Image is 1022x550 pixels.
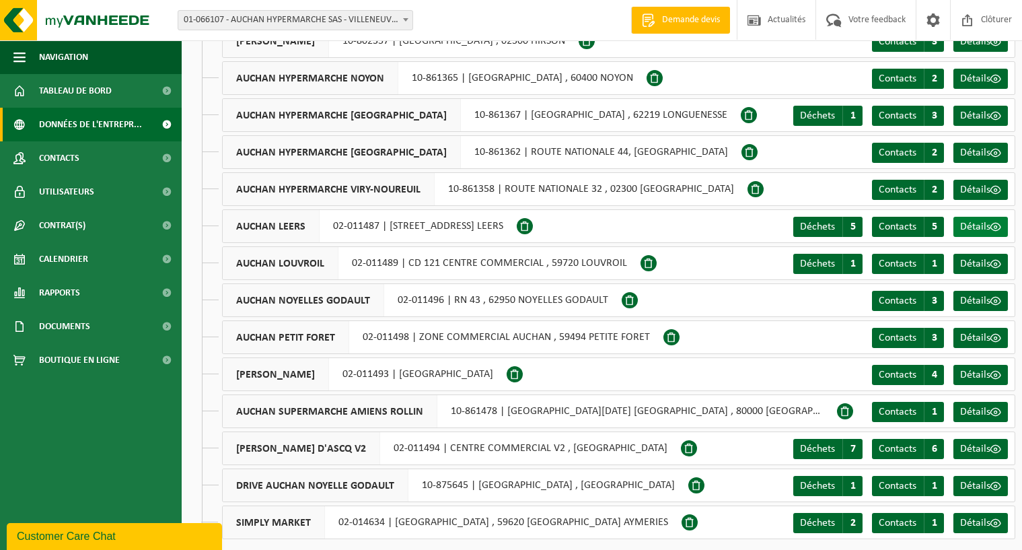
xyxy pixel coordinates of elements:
span: 2 [924,69,944,89]
div: 02-011494 | CENTRE COMMERCIAL V2 , [GEOGRAPHIC_DATA] [222,432,681,465]
a: Détails [953,106,1008,126]
span: Déchets [800,110,835,121]
span: Détails [960,296,990,306]
span: 1 [924,254,944,274]
a: Déchets 5 [793,217,863,237]
span: Détails [960,110,990,121]
span: Utilisateurs [39,175,94,209]
span: Déchets [800,518,835,528]
span: Contacts [879,481,916,491]
a: Détails [953,439,1008,459]
span: 01-066107 - AUCHAN HYPERMARCHE SAS - VILLENEUVE D ASCQ [178,11,412,30]
span: Détails [960,36,990,47]
a: Contacts 3 [872,328,944,348]
span: 1 [842,476,863,496]
div: 02-011496 | RN 43 , 62950 NOYELLES GODAULT [222,283,622,317]
span: [PERSON_NAME] D'ASCQ V2 [223,432,380,465]
span: Détails [960,184,990,195]
span: Contacts [879,259,916,269]
span: Détails [960,73,990,84]
span: AUCHAN HYPERMARCHE VIRY-NOUREUIL [223,173,435,205]
span: 2 [924,143,944,163]
span: DRIVE AUCHAN NOYELLE GODAULT [223,469,408,502]
span: AUCHAN HYPERMARCHE [GEOGRAPHIC_DATA] [223,136,461,168]
span: Contacts [879,370,916,380]
span: AUCHAN LOUVROIL [223,247,338,279]
span: Données de l'entrepr... [39,108,142,141]
span: 3 [924,291,944,311]
span: Déchets [800,481,835,491]
a: Contacts 3 [872,32,944,52]
span: Contrat(s) [39,209,85,242]
span: 3 [924,328,944,348]
span: Détails [960,518,990,528]
a: Contacts 1 [872,254,944,274]
a: Contacts 1 [872,402,944,422]
span: Détails [960,370,990,380]
span: 5 [924,217,944,237]
span: Détails [960,407,990,417]
a: Détails [953,513,1008,533]
a: Détails [953,69,1008,89]
span: Navigation [39,40,88,74]
div: 10-861358 | ROUTE NATIONALE 32 , 02300 [GEOGRAPHIC_DATA] [222,172,747,206]
a: Contacts 1 [872,513,944,533]
div: 02-011489 | CD 121 CENTRE COMMERCIAL , 59720 LOUVROIL [222,246,641,280]
a: Contacts 1 [872,476,944,496]
span: AUCHAN NOYELLES GODAULT [223,284,384,316]
a: Détails [953,254,1008,274]
span: Tableau de bord [39,74,112,108]
a: Détails [953,32,1008,52]
a: Contacts 2 [872,143,944,163]
a: Déchets 1 [793,254,863,274]
span: AUCHAN LEERS [223,210,320,242]
span: AUCHAN HYPERMARCHE [GEOGRAPHIC_DATA] [223,99,461,131]
a: Détails [953,180,1008,200]
span: Documents [39,310,90,343]
a: Détails [953,365,1008,385]
a: Contacts 5 [872,217,944,237]
span: AUCHAN HYPERMARCHE NOYON [223,62,398,94]
span: SIMPLY MARKET [223,506,325,539]
span: Rapports [39,276,80,310]
span: 4 [924,365,944,385]
span: 7 [842,439,863,459]
a: Contacts 3 [872,106,944,126]
span: Contacts [879,147,916,158]
span: Déchets [800,444,835,454]
span: Détails [960,147,990,158]
span: 6 [924,439,944,459]
span: Contacts [879,221,916,232]
a: Contacts 2 [872,180,944,200]
div: 10-861478 | [GEOGRAPHIC_DATA][DATE] [GEOGRAPHIC_DATA] , 80000 [GEOGRAPHIC_DATA] [222,394,837,428]
span: [PERSON_NAME] [223,25,329,57]
a: Demande devis [631,7,730,34]
span: Détails [960,259,990,269]
span: 3 [924,32,944,52]
a: Détails [953,291,1008,311]
span: 01-066107 - AUCHAN HYPERMARCHE SAS - VILLENEUVE D ASCQ [178,10,413,30]
span: Contacts [879,296,916,306]
span: Détails [960,221,990,232]
a: Contacts 4 [872,365,944,385]
span: Détails [960,444,990,454]
span: Déchets [800,259,835,269]
span: AUCHAN SUPERMARCHE AMIENS ROLLIN [223,395,437,427]
span: 5 [842,217,863,237]
span: Détails [960,333,990,343]
a: Détails [953,402,1008,422]
div: 02-011487 | [STREET_ADDRESS] LEERS [222,209,517,243]
span: Contacts [879,407,916,417]
span: AUCHAN PETIT FORET [223,321,349,353]
span: 3 [924,106,944,126]
a: Contacts 2 [872,69,944,89]
span: 1 [842,254,863,274]
span: 2 [924,180,944,200]
span: Contacts [879,110,916,121]
span: Boutique en ligne [39,343,120,377]
span: Détails [960,481,990,491]
div: 10-861362 | ROUTE NATIONALE 44, [GEOGRAPHIC_DATA] [222,135,741,169]
a: Déchets 1 [793,476,863,496]
span: Contacts [879,184,916,195]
